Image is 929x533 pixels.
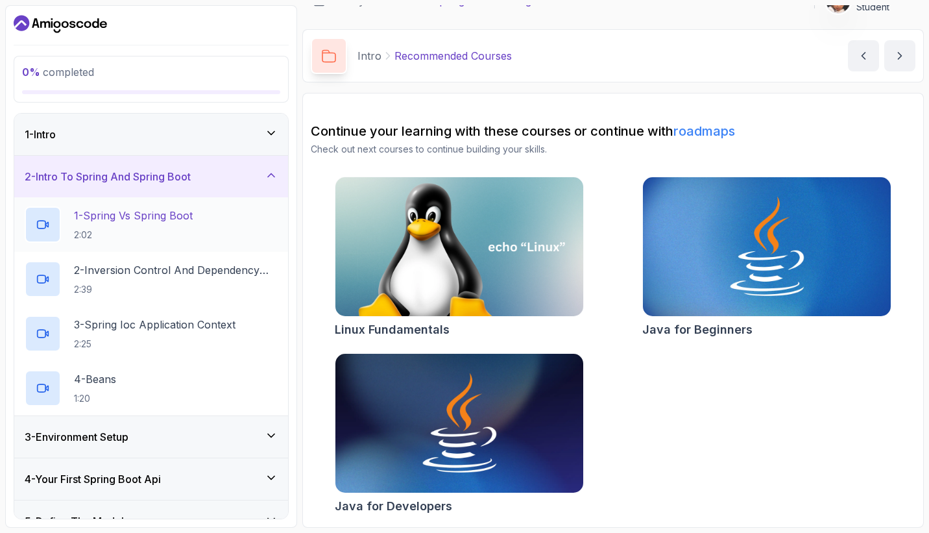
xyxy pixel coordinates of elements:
[25,316,278,352] button: 3-Spring Ioc Application Context2:25
[25,169,191,184] h3: 2 - Intro To Spring And Spring Boot
[335,354,583,493] img: Java for Developers card
[335,177,584,339] a: Linux Fundamentals cardLinux Fundamentals
[335,353,584,515] a: Java for Developers cardJava for Developers
[394,48,512,64] p: Recommended Courses
[335,177,583,316] img: Linux Fundamentals card
[25,370,278,406] button: 4-Beans1:20
[311,122,915,140] h2: Continue your learning with these courses or continue with
[14,114,288,155] button: 1-Intro
[22,66,40,79] span: 0 %
[74,208,193,223] p: 1 - Spring Vs Spring Boot
[25,514,124,529] h3: 5 - Define The Model
[14,458,288,500] button: 4-Your First Spring Boot Api
[14,14,107,34] a: Dashboard
[25,127,56,142] h3: 1 - Intro
[74,392,116,405] p: 1:20
[74,338,235,351] p: 2:25
[25,471,161,487] h3: 4 - Your First Spring Boot Api
[14,156,288,197] button: 2-Intro To Spring And Spring Boot
[22,66,94,79] span: completed
[25,206,278,243] button: 1-Spring Vs Spring Boot2:02
[643,177,891,316] img: Java for Beginners card
[74,262,278,278] p: 2 - Inversion Control And Dependency Injection
[335,497,452,515] h2: Java for Developers
[74,317,235,332] p: 3 - Spring Ioc Application Context
[673,123,735,139] a: roadmaps
[856,1,900,14] p: Student
[884,40,915,71] button: next content
[335,321,450,339] h2: Linux Fundamentals
[642,177,891,339] a: Java for Beginners cardJava for Beginners
[74,229,193,242] p: 2:02
[74,283,278,296] p: 2:39
[311,143,915,156] p: Check out next courses to continue building your skills.
[642,321,753,339] h2: Java for Beginners
[25,429,128,445] h3: 3 - Environment Setup
[357,48,381,64] p: Intro
[74,371,116,387] p: 4 - Beans
[25,261,278,297] button: 2-Inversion Control And Dependency Injection2:39
[848,40,879,71] button: previous content
[14,416,288,458] button: 3-Environment Setup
